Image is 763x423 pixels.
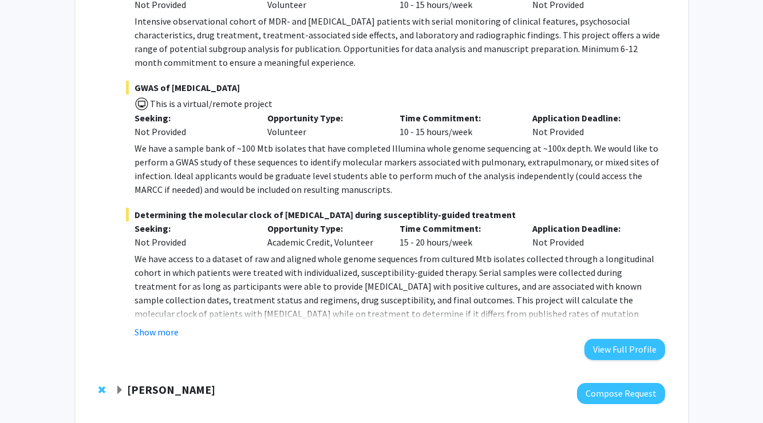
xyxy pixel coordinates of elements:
p: Opportunity Type: [267,222,383,235]
p: Time Commitment: [400,111,515,125]
p: We have a sample bank of ~100 Mtb isolates that have completed Illumina whole genome sequencing a... [135,141,665,196]
iframe: Chat [9,371,49,414]
button: Compose Request to Michele Manahan [577,383,665,404]
span: This is a virtual/remote project [149,98,272,109]
p: We have access to a dataset of raw and aligned whole genome sequences from cultured Mtb isolates ... [135,252,665,362]
p: Time Commitment: [400,222,515,235]
div: Not Provided [524,111,657,139]
div: Not Provided [524,222,657,249]
div: 10 - 15 hours/week [391,111,524,139]
div: Not Provided [135,235,250,249]
p: Seeking: [135,111,250,125]
div: Academic Credit, Volunteer [259,222,392,249]
p: Seeking: [135,222,250,235]
span: Determining the molecular clock of [MEDICAL_DATA] during susceptiblity-guided treatment [126,208,665,222]
p: Opportunity Type: [267,111,383,125]
button: Show more [135,325,179,339]
strong: [PERSON_NAME] [127,382,215,397]
button: View Full Profile [584,339,665,360]
p: Intensive observational cohort of MDR- and [MEDICAL_DATA] patients with serial monitoring of clin... [135,14,665,69]
p: Application Deadline: [532,222,648,235]
div: Not Provided [135,125,250,139]
div: Volunteer [259,111,392,139]
p: Application Deadline: [532,111,648,125]
span: Remove Michele Manahan from bookmarks [98,385,105,394]
div: 15 - 20 hours/week [391,222,524,249]
span: GWAS of [MEDICAL_DATA] [126,81,665,94]
span: Expand Michele Manahan Bookmark [115,386,124,395]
